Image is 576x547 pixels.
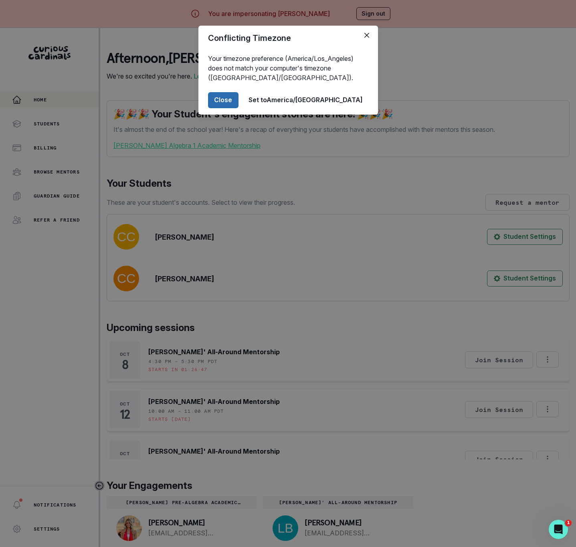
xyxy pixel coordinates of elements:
div: Your timezone preference (America/Los_Angeles) does not match your computer's timezone ([GEOGRAPH... [198,50,378,86]
iframe: Intercom live chat [549,520,568,539]
header: Conflicting Timezone [198,26,378,50]
button: Close [208,92,238,108]
span: 1 [565,520,572,526]
button: Set toAmerica/[GEOGRAPHIC_DATA] [243,92,368,108]
button: Close [360,29,373,42]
